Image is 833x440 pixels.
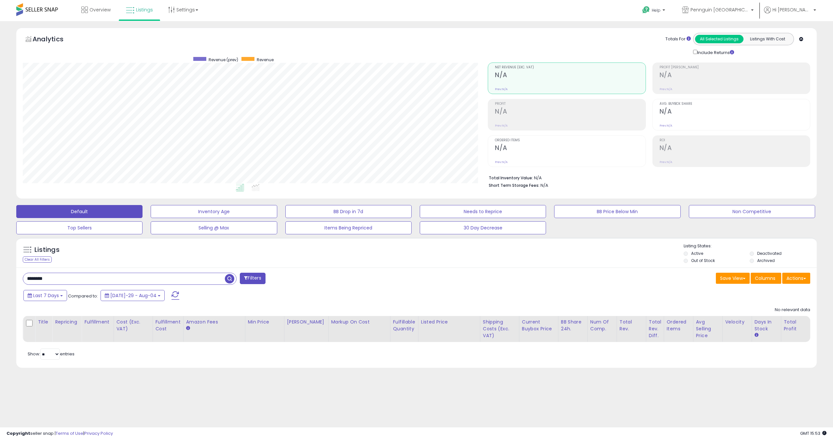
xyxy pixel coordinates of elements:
[642,6,650,14] i: Get Help
[55,319,79,325] div: Repricing
[331,319,388,325] div: Markup on Cost
[240,273,265,284] button: Filters
[764,7,816,21] a: Hi [PERSON_NAME]
[328,316,390,342] th: The percentage added to the cost of goods (COGS) that forms the calculator for Min & Max prices.
[285,221,412,234] button: Items Being Repriced
[782,273,810,284] button: Actions
[772,7,812,13] span: Hi [PERSON_NAME]
[691,258,715,263] label: Out of Stock
[590,319,614,332] div: Num of Comp.
[33,292,59,299] span: Last 7 Days
[695,35,744,43] button: All Selected Listings
[660,139,810,142] span: ROI
[495,144,645,153] h2: N/A
[660,71,810,80] h2: N/A
[38,319,49,325] div: Title
[660,144,810,153] h2: N/A
[775,307,810,313] div: No relevant data
[665,36,691,42] div: Totals For
[495,124,508,128] small: Prev: N/A
[209,57,238,62] span: Revenue (prev)
[561,319,585,332] div: BB Share 24h.
[660,66,810,69] span: Profit [PERSON_NAME]
[660,87,672,91] small: Prev: N/A
[116,319,150,332] div: Cost (Exc. VAT)
[757,258,775,263] label: Archived
[660,160,672,164] small: Prev: N/A
[684,243,817,249] p: Listing States:
[691,251,703,256] label: Active
[495,66,645,69] span: Net Revenue (Exc. VAT)
[495,102,645,106] span: Profit
[393,319,416,332] div: Fulfillable Quantity
[257,57,274,62] span: Revenue
[23,256,52,263] div: Clear All Filters
[151,205,277,218] button: Inventory Age
[751,273,781,284] button: Columns
[660,108,810,117] h2: N/A
[637,1,672,21] a: Help
[136,7,153,13] span: Listings
[285,205,412,218] button: BB Drop in 7d
[68,293,98,299] span: Compared to:
[28,351,75,357] span: Show: entries
[652,7,661,13] span: Help
[688,48,742,56] div: Include Returns
[716,273,750,284] button: Save View
[495,71,645,80] h2: N/A
[421,319,477,325] div: Listed Price
[495,139,645,142] span: Ordered Items
[186,325,190,331] small: Amazon Fees.
[287,319,326,325] div: [PERSON_NAME]
[110,292,157,299] span: [DATE]-29 - Aug-04
[755,332,758,338] small: Days In Stock.
[495,87,508,91] small: Prev: N/A
[743,35,792,43] button: Listings With Cost
[101,290,165,301] button: [DATE]-29 - Aug-04
[248,319,281,325] div: Min Price
[16,205,143,218] button: Default
[755,275,775,282] span: Columns
[667,319,690,332] div: Ordered Items
[757,251,782,256] label: Deactivated
[690,7,749,13] span: Pennguin [GEOGRAPHIC_DATA]
[89,7,111,13] span: Overview
[649,319,661,339] div: Total Rev. Diff.
[34,245,60,254] h5: Listings
[483,319,516,339] div: Shipping Costs (Exc. VAT)
[540,182,548,188] span: N/A
[84,319,111,325] div: Fulfillment
[620,319,643,332] div: Total Rev.
[33,34,76,45] h5: Analytics
[489,175,533,181] b: Total Inventory Value:
[420,221,546,234] button: 30 Day Decrease
[660,102,810,106] span: Avg. Buybox Share
[489,183,539,188] b: Short Term Storage Fees:
[495,108,645,117] h2: N/A
[16,221,143,234] button: Top Sellers
[495,160,508,164] small: Prev: N/A
[725,319,749,325] div: Velocity
[660,124,672,128] small: Prev: N/A
[420,205,546,218] button: Needs to Reprice
[784,319,808,332] div: Total Profit
[755,319,778,332] div: Days In Stock
[23,290,67,301] button: Last 7 Days
[186,319,242,325] div: Amazon Fees
[522,319,555,332] div: Current Buybox Price
[156,319,181,332] div: Fulfillment Cost
[696,319,720,339] div: Avg Selling Price
[689,205,815,218] button: Non Competitive
[554,205,680,218] button: BB Price Below Min
[489,173,805,181] li: N/A
[151,221,277,234] button: Selling @ Max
